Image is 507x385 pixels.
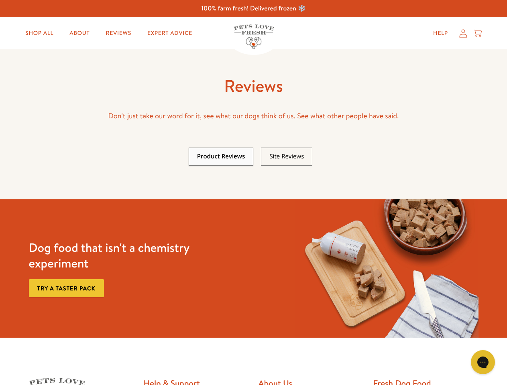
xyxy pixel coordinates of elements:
[29,110,478,122] p: Don't just take our word for it, see what our dogs think of us. See what other people have said.
[29,279,104,297] a: Try a taster pack
[141,25,199,41] a: Expert Advice
[63,25,96,41] a: About
[295,199,478,338] img: Fussy
[427,25,454,41] a: Help
[99,25,137,41] a: Reviews
[19,25,60,41] a: Shop All
[29,75,478,97] h1: Reviews
[234,24,274,49] img: Pets Love Fresh
[29,240,212,271] h3: Dog food that isn't a chemistry experiment
[467,347,499,377] iframe: Gorgias live chat messenger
